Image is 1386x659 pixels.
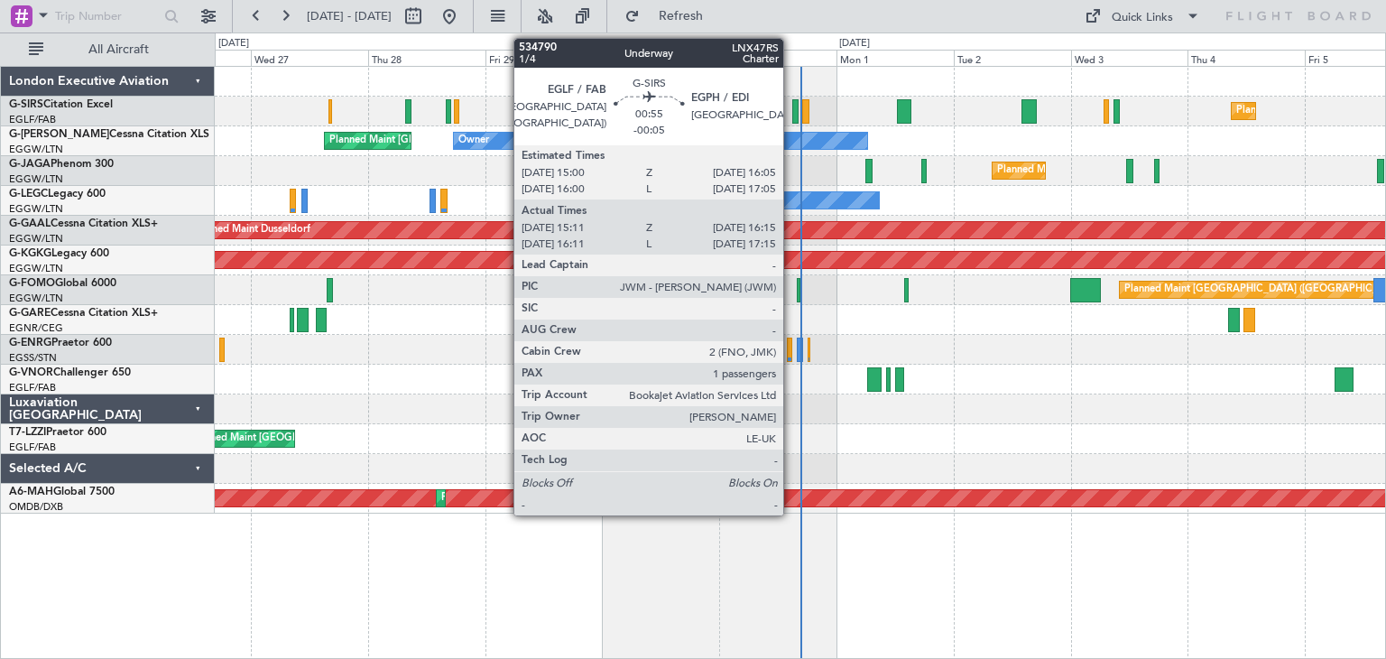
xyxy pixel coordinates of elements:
div: Owner [458,127,489,154]
div: Owner [549,187,579,214]
span: G-GAAL [9,218,51,229]
span: G-SIRS [9,99,43,110]
a: EGGW/LTN [9,232,63,246]
span: A6-MAH [9,487,53,497]
div: [DATE] [218,36,249,51]
div: [DATE] [839,36,870,51]
a: A6-MAHGlobal 7500 [9,487,115,497]
div: Thu 4 [1187,50,1305,66]
div: Sat 30 [603,50,720,66]
a: EGLF/FAB [9,113,56,126]
a: G-SIRSCitation Excel [9,99,113,110]
input: Trip Number [55,3,159,30]
div: Fri 29 [485,50,603,66]
span: G-FOMO [9,278,55,289]
a: EGNR/CEG [9,321,63,335]
span: [DATE] - [DATE] [307,8,392,24]
span: G-GARE [9,308,51,319]
a: G-JAGAPhenom 300 [9,159,114,170]
span: T7-LZZI [9,427,46,438]
a: EGGW/LTN [9,143,63,156]
a: EGLF/FAB [9,441,56,454]
div: Planned Maint [GEOGRAPHIC_DATA] ([GEOGRAPHIC_DATA] Intl) [441,485,743,512]
span: G-ENRG [9,338,51,348]
span: Refresh [643,10,719,23]
a: EGGW/LTN [9,172,63,186]
span: G-JAGA [9,159,51,170]
span: G-VNOR [9,367,53,378]
div: Mon 1 [836,50,954,66]
span: G-LEGC [9,189,48,200]
a: EGGW/LTN [9,292,63,305]
button: Quick Links [1076,2,1209,31]
div: Thu 28 [368,50,485,66]
div: Planned Maint Dusseldorf [192,217,310,244]
div: Planned Maint [GEOGRAPHIC_DATA] ([GEOGRAPHIC_DATA]) [997,157,1281,184]
a: OMDB/DXB [9,500,63,514]
a: EGGW/LTN [9,202,63,216]
div: Wed 3 [1071,50,1188,66]
button: All Aircraft [20,35,196,64]
button: Refresh [616,2,725,31]
a: G-FOMOGlobal 6000 [9,278,116,289]
a: G-KGKGLegacy 600 [9,248,109,259]
div: Quick Links [1112,9,1173,27]
span: All Aircraft [47,43,190,56]
a: G-GAALCessna Citation XLS+ [9,218,158,229]
a: EGSS/STN [9,351,57,365]
a: G-VNORChallenger 650 [9,367,131,378]
a: EGGW/LTN [9,262,63,275]
div: Tue 2 [954,50,1071,66]
div: Sun 31 [719,50,836,66]
div: Planned Maint [GEOGRAPHIC_DATA] ([GEOGRAPHIC_DATA]) [329,127,614,154]
a: T7-LZZIPraetor 600 [9,427,106,438]
div: Wed 27 [251,50,368,66]
span: G-[PERSON_NAME] [9,129,109,140]
div: Owner Ibiza [576,157,631,184]
a: G-ENRGPraetor 600 [9,338,112,348]
a: EGLF/FAB [9,381,56,394]
a: G-LEGCLegacy 600 [9,189,106,200]
a: G-GARECessna Citation XLS+ [9,308,158,319]
span: G-KGKG [9,248,51,259]
a: G-[PERSON_NAME]Cessna Citation XLS [9,129,209,140]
